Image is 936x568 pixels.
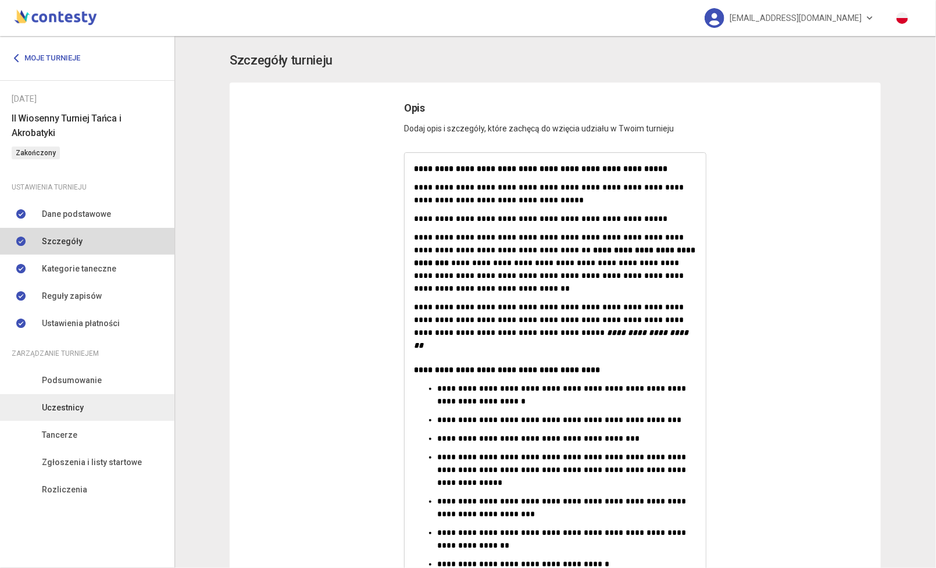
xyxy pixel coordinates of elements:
span: Podsumowanie [42,374,102,387]
span: Opis [404,102,425,114]
span: Uczestnicy [42,401,84,414]
h6: II Wiosenny Turniej Tańca i Akrobatyki [12,111,163,140]
span: [EMAIL_ADDRESS][DOMAIN_NAME] [730,6,862,30]
span: Reguły zapisów [42,290,102,302]
span: Zakończony [12,147,60,159]
span: Zarządzanie turniejem [12,347,99,360]
span: Szczegóły [42,235,83,248]
span: Kategorie taneczne [42,262,116,275]
app-title: settings-details.title [230,51,881,71]
h3: Szczegóły turnieju [230,51,333,71]
div: [DATE] [12,92,163,105]
div: Ustawienia turnieju [12,181,163,194]
span: Ustawienia płatności [42,317,120,330]
p: Dodaj opis i szczegóły, które zachęcą do wzięcia udziału w Twoim turnieju [404,116,706,135]
a: Moje turnieje [12,48,89,69]
span: Tancerze [42,428,77,441]
span: Dane podstawowe [42,208,111,220]
span: Zgłoszenia i listy startowe [42,456,142,469]
span: Rozliczenia [42,483,87,496]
